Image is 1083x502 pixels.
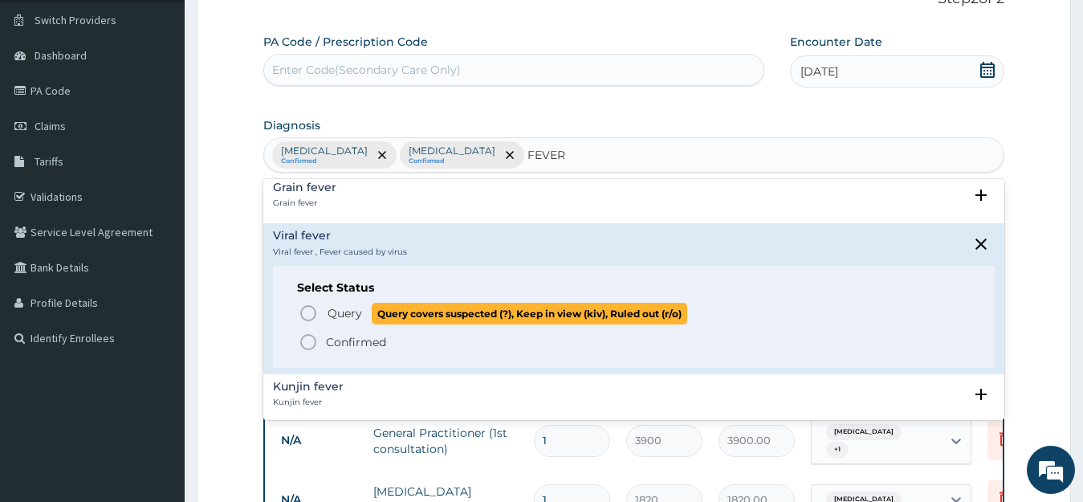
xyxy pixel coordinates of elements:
span: Dashboard [35,48,87,63]
span: [MEDICAL_DATA] [826,424,902,440]
p: Kunjin fever [273,397,344,408]
div: Enter Code(Secondary Care Only) [272,62,461,78]
span: [DATE] [800,63,838,80]
i: close select status [971,235,991,254]
td: General Practitioner (1st consultation) [365,417,526,465]
p: Grain fever [273,198,336,209]
h6: Select Status [297,282,971,294]
h4: Viral fever [273,230,407,242]
p: Viral fever , Fever caused by virus [273,247,407,258]
span: We're online! [93,149,222,312]
i: open select status [971,385,991,404]
span: Query covers suspected (?), Keep in view (kiv), Ruled out (r/o) [372,303,687,324]
span: Claims [35,119,66,133]
p: Confirmed [326,334,386,350]
span: Tariffs [35,154,63,169]
p: [MEDICAL_DATA] [409,145,495,157]
textarea: Type your message and hit 'Enter' [8,333,306,389]
img: d_794563401_company_1708531726252_794563401 [30,80,65,120]
div: Chat with us now [83,90,270,111]
span: Switch Providers [35,13,116,27]
span: + 1 [826,442,849,458]
small: Confirmed [281,157,368,165]
label: Diagnosis [263,117,320,133]
label: PA Code / Prescription Code [263,34,428,50]
h4: Kunjin fever [273,381,344,393]
span: remove selection option [503,148,517,162]
small: Confirmed [409,157,495,165]
i: open select status [971,186,991,205]
i: status option filled [299,333,318,352]
td: N/A [273,426,365,455]
h4: Grain fever [273,182,336,194]
span: Query [328,305,362,321]
label: Encounter Date [790,34,882,50]
span: remove selection option [375,148,389,162]
p: [MEDICAL_DATA] [281,145,368,157]
i: status option query [299,304,318,323]
div: Minimize live chat window [263,8,302,47]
